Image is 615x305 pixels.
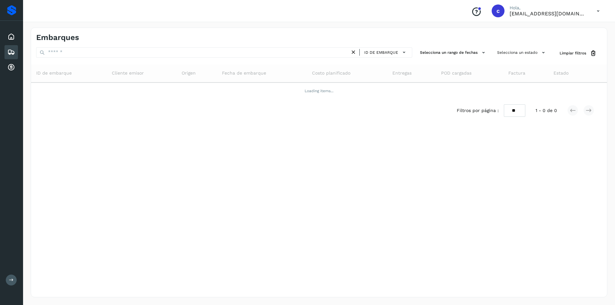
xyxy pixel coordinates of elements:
[441,70,471,76] span: POD cargadas
[222,70,266,76] span: Fecha de embarque
[510,11,586,17] p: carlosvazqueztgc@gmail.com
[4,45,18,59] div: Embarques
[4,30,18,44] div: Inicio
[312,70,350,76] span: Costo planificado
[31,83,607,99] td: Loading items...
[36,70,72,76] span: ID de embarque
[392,70,412,76] span: Entregas
[182,70,196,76] span: Origen
[508,70,525,76] span: Factura
[36,33,79,42] h4: Embarques
[554,47,602,59] button: Limpiar filtros
[417,47,489,58] button: Selecciona un rango de fechas
[560,50,586,56] span: Limpiar filtros
[457,107,499,114] span: Filtros por página :
[495,47,549,58] button: Selecciona un estado
[112,70,144,76] span: Cliente emisor
[364,50,398,55] span: ID de embarque
[362,48,409,57] button: ID de embarque
[536,107,557,114] span: 1 - 0 de 0
[553,70,569,76] span: Estado
[510,5,586,11] p: Hola,
[4,60,18,75] div: Cuentas por cobrar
